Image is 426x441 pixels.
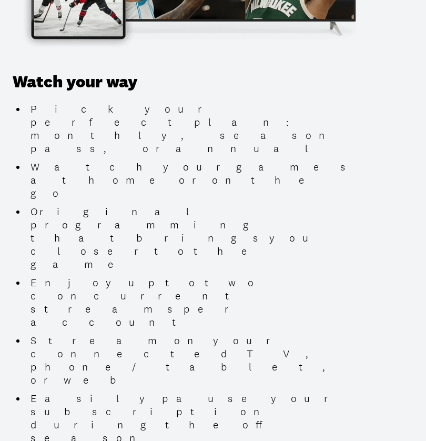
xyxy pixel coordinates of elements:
li: Watch your games at home or on the go [26,161,354,200]
li: Stream on your connected TV, phone/tablet, or web [26,334,354,387]
h3: Watch your way [13,72,354,92]
li: Original programming that brings you closer to the game [26,205,354,271]
li: Enjoy up to two concurrent streams per account [26,276,354,329]
li: Pick your perfect plan: monthly, season pass, or annual [26,103,354,155]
